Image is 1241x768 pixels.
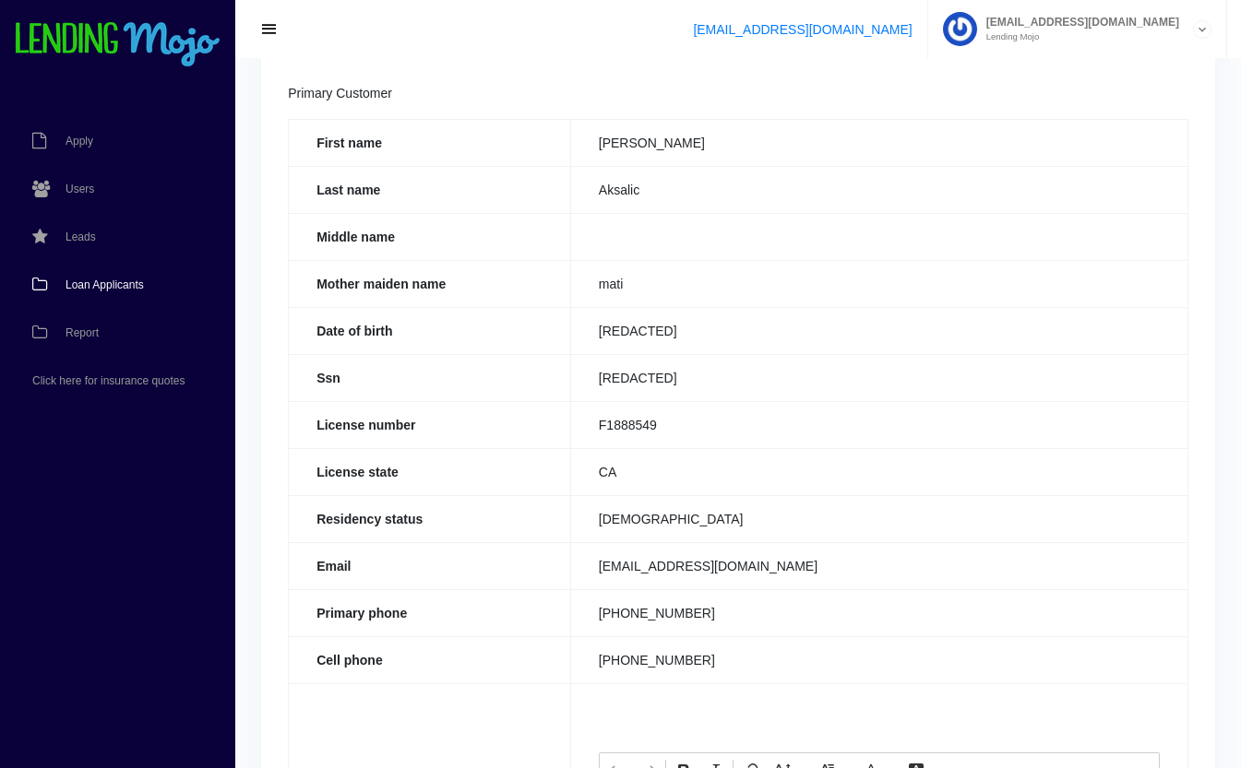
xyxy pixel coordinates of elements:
th: Cell phone [289,636,571,683]
th: License number [289,401,571,448]
a: [EMAIL_ADDRESS][DOMAIN_NAME] [693,22,912,37]
td: CA [570,448,1187,495]
th: Last name [289,166,571,213]
th: First name [289,119,571,166]
td: [DEMOGRAPHIC_DATA] [570,495,1187,542]
span: Click here for insurance quotes [32,375,185,386]
span: [EMAIL_ADDRESS][DOMAIN_NAME] [977,17,1179,28]
div: Primary Customer [288,83,1188,105]
span: Apply [66,136,93,147]
span: Users [66,183,94,195]
td: [REDACTED] [570,354,1187,401]
span: Loan Applicants [66,279,144,290]
td: [PHONE_NUMBER] [570,589,1187,636]
th: Primary phone [289,589,571,636]
td: [REDACTED] [570,307,1187,354]
th: Email [289,542,571,589]
td: Aksalic [570,166,1187,213]
td: [EMAIL_ADDRESS][DOMAIN_NAME] [570,542,1187,589]
td: [PERSON_NAME] [570,119,1187,166]
img: Profile image [943,12,977,46]
span: Leads [66,231,96,242]
th: Date of birth [289,307,571,354]
th: Ssn [289,354,571,401]
td: mati [570,260,1187,307]
th: Mother maiden name [289,260,571,307]
td: [PHONE_NUMBER] [570,636,1187,683]
th: Residency status [289,495,571,542]
th: Middle name [289,213,571,260]
span: Report [66,327,99,338]
td: F1888549 [570,401,1187,448]
small: Lending Mojo [977,32,1179,41]
th: License state [289,448,571,495]
img: logo-small.png [14,22,221,68]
